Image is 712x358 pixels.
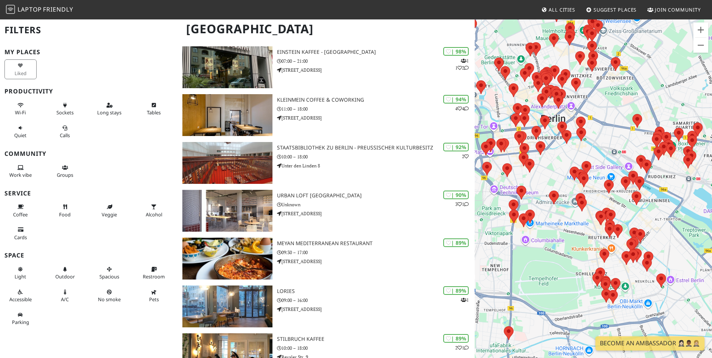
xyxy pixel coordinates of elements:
p: 11:00 – 18:00 [277,105,475,112]
button: Outdoor [49,263,81,283]
span: Smoke free [98,296,121,303]
button: Parking [4,309,37,328]
p: 3 1 [455,201,469,208]
span: Coffee [13,211,28,218]
div: | 89% [443,238,469,247]
span: Long stays [97,109,121,116]
img: Lories [182,286,272,327]
button: Work vibe [4,161,37,181]
button: Food [49,201,81,220]
a: KleinMein Coffee & Coworking | 94% 44 KleinMein Coffee & Coworking 11:00 – 18:00 [STREET_ADDRESS] [178,94,475,136]
a: Join Community [644,3,704,16]
button: Cards [4,223,37,243]
button: Tables [138,99,170,119]
p: [STREET_ADDRESS] [277,210,475,217]
p: Unknown [277,201,475,208]
span: Restroom [143,273,165,280]
span: Stable Wi-Fi [15,109,26,116]
img: Staatsbibliothek zu Berlin - Preußischer Kulturbesitz [182,142,272,184]
span: Join Community [655,6,701,13]
h3: Space [4,252,173,259]
span: Alcohol [146,211,162,218]
span: Pet friendly [149,296,159,303]
span: Laptop [18,5,42,13]
button: Groups [49,161,81,181]
h3: Lories [277,288,475,294]
h2: Filters [4,19,173,41]
p: [STREET_ADDRESS] [277,114,475,121]
a: Staatsbibliothek zu Berlin - Preußischer Kulturbesitz | 92% 2 Staatsbibliothek zu Berlin - Preußi... [178,142,475,184]
button: Zoom in [693,22,708,37]
h1: [GEOGRAPHIC_DATA] [180,19,473,39]
p: 10:00 – 18:00 [277,153,475,160]
span: People working [9,172,32,178]
button: Accessible [4,286,37,306]
button: Light [4,263,37,283]
button: Pets [138,286,170,306]
h3: URBAN LOFT [GEOGRAPHIC_DATA] [277,192,475,199]
p: 09:30 – 17:00 [277,249,475,256]
img: KleinMein Coffee & Coworking [182,94,272,136]
span: Credit cards [14,234,27,241]
p: 1 1 2 [455,57,469,71]
span: Air conditioned [61,296,69,303]
button: Quiet [4,122,37,142]
button: Zoom out [693,38,708,53]
div: | 92% [443,143,469,151]
span: Food [59,211,71,218]
p: 2 1 [455,344,469,351]
button: Long stays [93,99,126,119]
p: [STREET_ADDRESS] [277,67,475,74]
img: Meyan Mediterranean Restaurant [182,238,272,280]
div: | 89% [443,334,469,343]
span: Veggie [102,211,117,218]
h3: Productivity [4,88,173,95]
a: All Cities [538,3,578,16]
p: 2 [462,153,469,160]
div: | 89% [443,286,469,295]
p: 09:00 – 16:00 [277,297,475,304]
span: Quiet [14,132,27,139]
button: Alcohol [138,201,170,220]
button: Calls [49,122,81,142]
div: | 98% [443,47,469,56]
p: 1 [461,296,469,303]
a: Lories | 89% 1 Lories 09:00 – 16:00 [STREET_ADDRESS] [178,286,475,327]
span: Group tables [57,172,73,178]
span: Spacious [99,273,119,280]
span: Power sockets [56,109,74,116]
button: Spacious [93,263,126,283]
button: Restroom [138,263,170,283]
img: Einstein Kaffee - Charlottenburg [182,46,272,88]
h3: Community [4,150,173,157]
img: LaptopFriendly [6,5,15,14]
p: 10:00 – 18:00 [277,345,475,352]
h3: KleinMein Coffee & Coworking [277,97,475,103]
h3: Einstein Kaffee - [GEOGRAPHIC_DATA] [277,49,475,55]
div: | 94% [443,95,469,104]
div: | 90% [443,191,469,199]
span: Accessible [9,296,32,303]
h3: Staatsbibliothek zu Berlin - Preußischer Kulturbesitz [277,145,475,151]
p: [STREET_ADDRESS] [277,306,475,313]
span: Outdoor area [55,273,75,280]
span: Video/audio calls [60,132,70,139]
a: URBAN LOFT Berlin | 90% 31 URBAN LOFT [GEOGRAPHIC_DATA] Unknown [STREET_ADDRESS] [178,190,475,232]
h3: Meyan Mediterranean Restaurant [277,240,475,247]
a: Meyan Mediterranean Restaurant | 89% Meyan Mediterranean Restaurant 09:30 – 17:00 [STREET_ADDRESS] [178,238,475,280]
h3: Stilbruch Kaffee [277,336,475,342]
span: All Cities [549,6,575,13]
p: Unter den Linden 8 [277,162,475,169]
button: No smoke [93,286,126,306]
h3: Service [4,190,173,197]
h3: My Places [4,49,173,56]
a: Suggest Places [583,3,640,16]
button: A/C [49,286,81,306]
a: LaptopFriendly LaptopFriendly [6,3,73,16]
span: Friendly [43,5,73,13]
p: 07:00 – 21:00 [277,58,475,65]
button: Wi-Fi [4,99,37,119]
span: Natural light [15,273,26,280]
span: Suggest Places [594,6,637,13]
span: Work-friendly tables [147,109,161,116]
